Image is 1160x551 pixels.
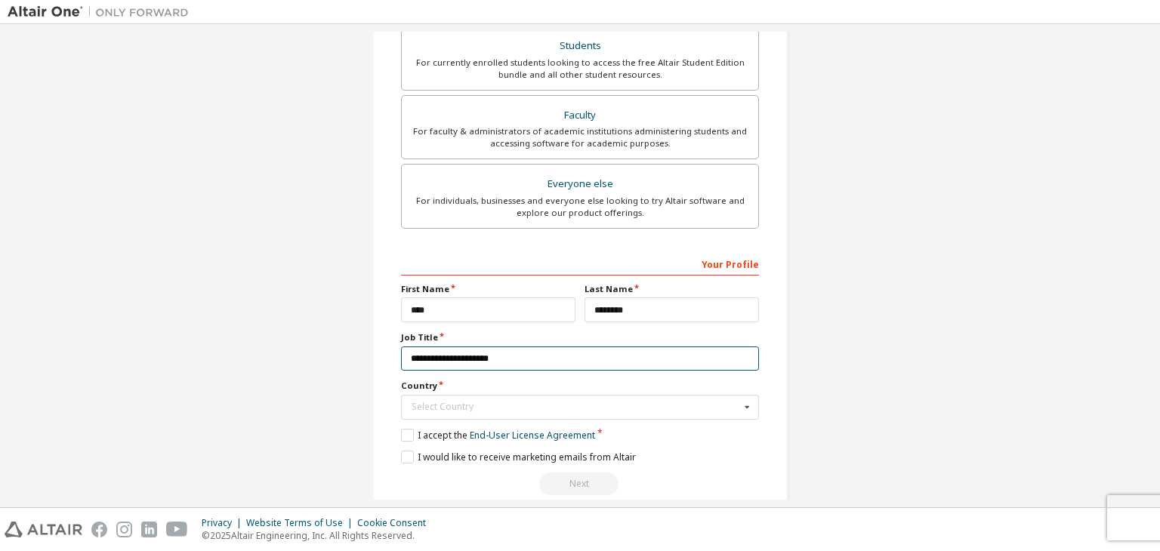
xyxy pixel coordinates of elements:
label: Job Title [401,331,759,343]
label: I would like to receive marketing emails from Altair [401,451,636,463]
label: Country [401,380,759,392]
label: Last Name [585,283,759,295]
div: Privacy [202,517,246,529]
label: First Name [401,283,575,295]
a: End-User License Agreement [470,429,595,442]
label: I accept the [401,429,595,442]
img: linkedin.svg [141,522,157,537]
div: Everyone else [411,174,749,195]
div: Select Country [412,402,740,411]
div: Website Terms of Use [246,517,357,529]
p: © 2025 Altair Engineering, Inc. All Rights Reserved. [202,529,435,542]
img: altair_logo.svg [5,522,82,537]
div: Students [411,35,749,57]
div: Faculty [411,105,749,126]
div: Your Profile [401,251,759,275]
img: Altair One [8,5,196,20]
div: For faculty & administrators of academic institutions administering students and accessing softwa... [411,125,749,149]
img: youtube.svg [166,522,188,537]
div: Cookie Consent [357,517,435,529]
div: Read and acccept EULA to continue [401,473,759,495]
img: instagram.svg [116,522,132,537]
img: facebook.svg [91,522,107,537]
div: For individuals, businesses and everyone else looking to try Altair software and explore our prod... [411,195,749,219]
div: For currently enrolled students looking to access the free Altair Student Edition bundle and all ... [411,57,749,81]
